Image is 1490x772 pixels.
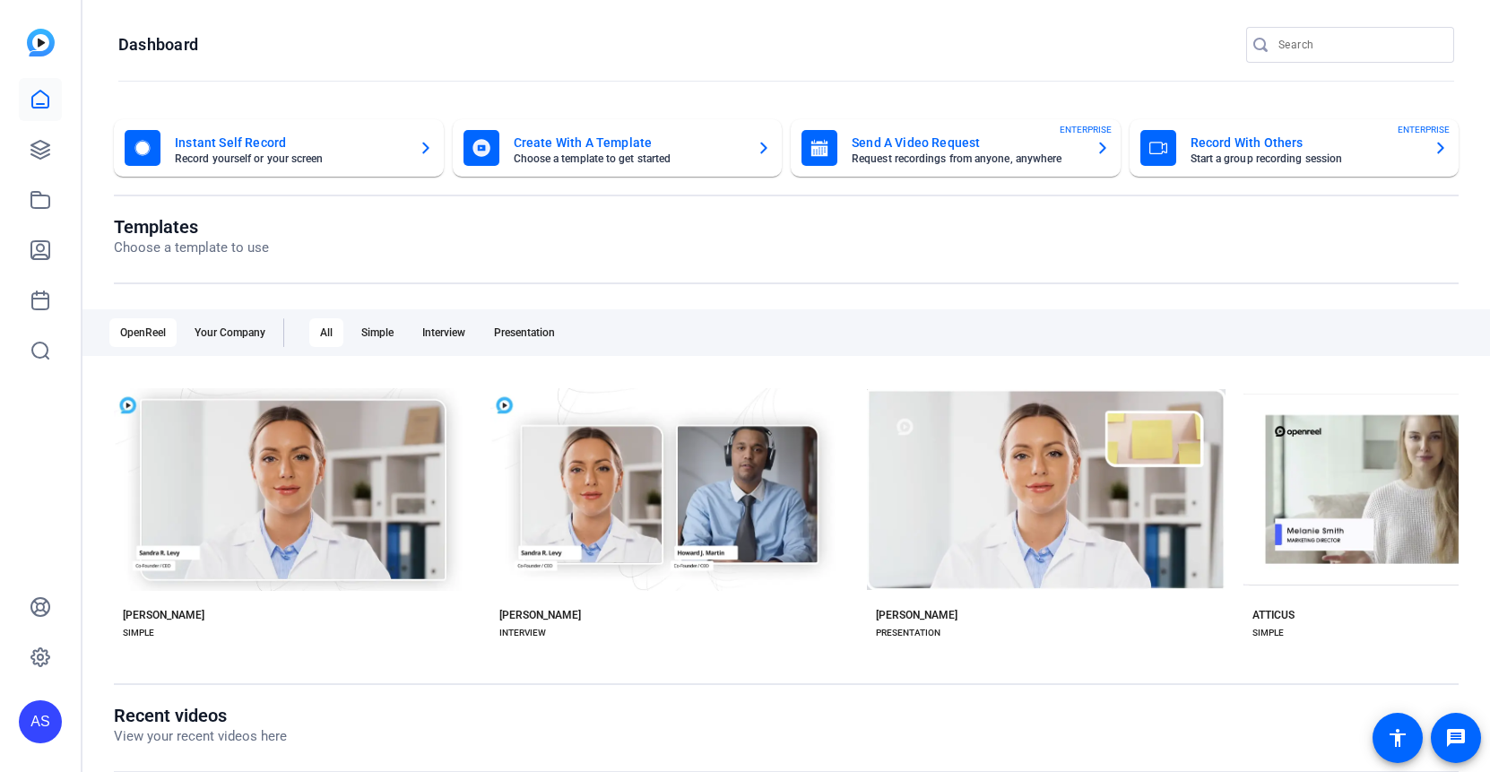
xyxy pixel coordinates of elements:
mat-card-title: Instant Self Record [175,132,404,153]
img: blue-gradient.svg [27,29,55,56]
button: Record With OthersStart a group recording sessionENTERPRISE [1130,119,1460,177]
mat-card-subtitle: Record yourself or your screen [175,153,404,164]
p: Choose a template to use [114,238,269,258]
div: All [309,318,343,347]
div: Interview [411,318,476,347]
div: [PERSON_NAME] [123,608,204,622]
mat-card-subtitle: Start a group recording session [1191,153,1420,164]
mat-card-title: Send A Video Request [852,132,1081,153]
div: OpenReel [109,318,177,347]
button: Instant Self RecordRecord yourself or your screen [114,119,444,177]
div: Your Company [184,318,276,347]
button: Send A Video RequestRequest recordings from anyone, anywhereENTERPRISE [791,119,1121,177]
span: ENTERPRISE [1398,123,1450,136]
h1: Templates [114,216,269,238]
div: ATTICUS [1252,608,1295,622]
h1: Recent videos [114,705,287,726]
div: AS [19,700,62,743]
div: [PERSON_NAME] [499,608,581,622]
h1: Dashboard [118,34,198,56]
mat-card-title: Record With Others [1191,132,1420,153]
input: Search [1278,34,1440,56]
mat-card-subtitle: Choose a template to get started [514,153,743,164]
span: ENTERPRISE [1060,123,1112,136]
div: Simple [351,318,404,347]
div: PRESENTATION [876,626,940,640]
div: SIMPLE [1252,626,1284,640]
div: Presentation [483,318,566,347]
mat-icon: message [1445,727,1467,749]
mat-card-title: Create With A Template [514,132,743,153]
div: [PERSON_NAME] [876,608,957,622]
div: INTERVIEW [499,626,546,640]
button: Create With A TemplateChoose a template to get started [453,119,783,177]
mat-icon: accessibility [1387,727,1408,749]
mat-card-subtitle: Request recordings from anyone, anywhere [852,153,1081,164]
p: View your recent videos here [114,726,287,747]
div: SIMPLE [123,626,154,640]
